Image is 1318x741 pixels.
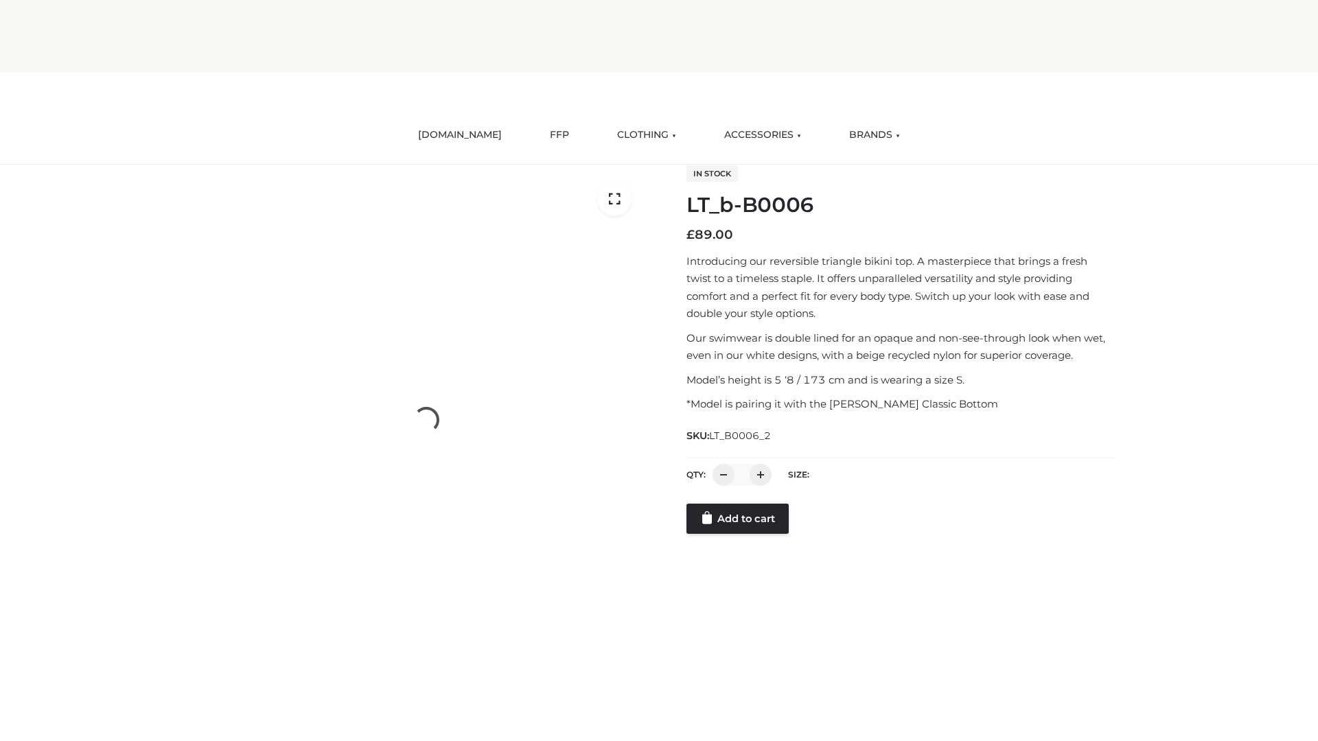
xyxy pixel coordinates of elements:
a: [DOMAIN_NAME] [408,120,512,150]
span: LT_B0006_2 [709,430,771,442]
label: Size: [788,469,809,480]
p: Model’s height is 5 ‘8 / 173 cm and is wearing a size S. [686,371,1114,389]
a: Add to cart [686,504,789,534]
bdi: 89.00 [686,227,733,242]
a: BRANDS [839,120,910,150]
p: Our swimwear is double lined for an opaque and non-see-through look when wet, even in our white d... [686,329,1114,364]
p: Introducing our reversible triangle bikini top. A masterpiece that brings a fresh twist to a time... [686,252,1114,322]
span: SKU: [686,427,772,444]
a: CLOTHING [607,120,686,150]
a: ACCESSORIES [714,120,811,150]
span: £ [686,227,695,242]
a: FFP [540,120,579,150]
label: QTY: [686,469,706,480]
span: In stock [686,165,738,182]
h1: LT_b-B0006 [686,193,1114,217]
p: *Model is pairing it with the [PERSON_NAME] Classic Bottom [686,395,1114,413]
